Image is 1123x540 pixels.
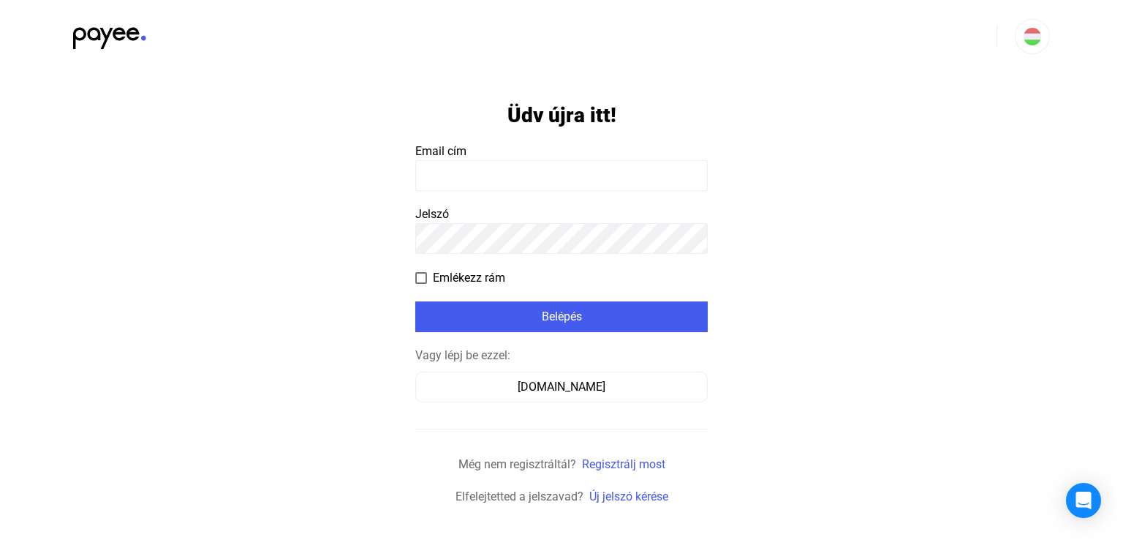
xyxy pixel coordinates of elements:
[420,378,703,396] div: [DOMAIN_NAME]
[507,102,616,128] h1: Üdv újra itt!
[415,207,449,221] span: Jelszó
[589,490,668,503] a: Új jelszó kérése
[1015,19,1050,54] button: HU
[582,457,665,471] a: Regisztrálj most
[420,308,703,326] div: Belépés
[415,372,708,402] button: [DOMAIN_NAME]
[458,457,576,471] span: Még nem regisztráltál?
[1066,483,1101,518] div: Open Intercom Messenger
[415,347,708,364] div: Vagy lépj be ezzel:
[415,144,466,158] span: Email cím
[415,380,708,394] a: [DOMAIN_NAME]
[415,301,708,332] button: Belépés
[1024,28,1041,45] img: HU
[433,269,505,287] span: Emlékezz rám
[73,19,146,49] img: black-payee-blue-dot.svg
[455,490,583,503] span: Elfelejtetted a jelszavad?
